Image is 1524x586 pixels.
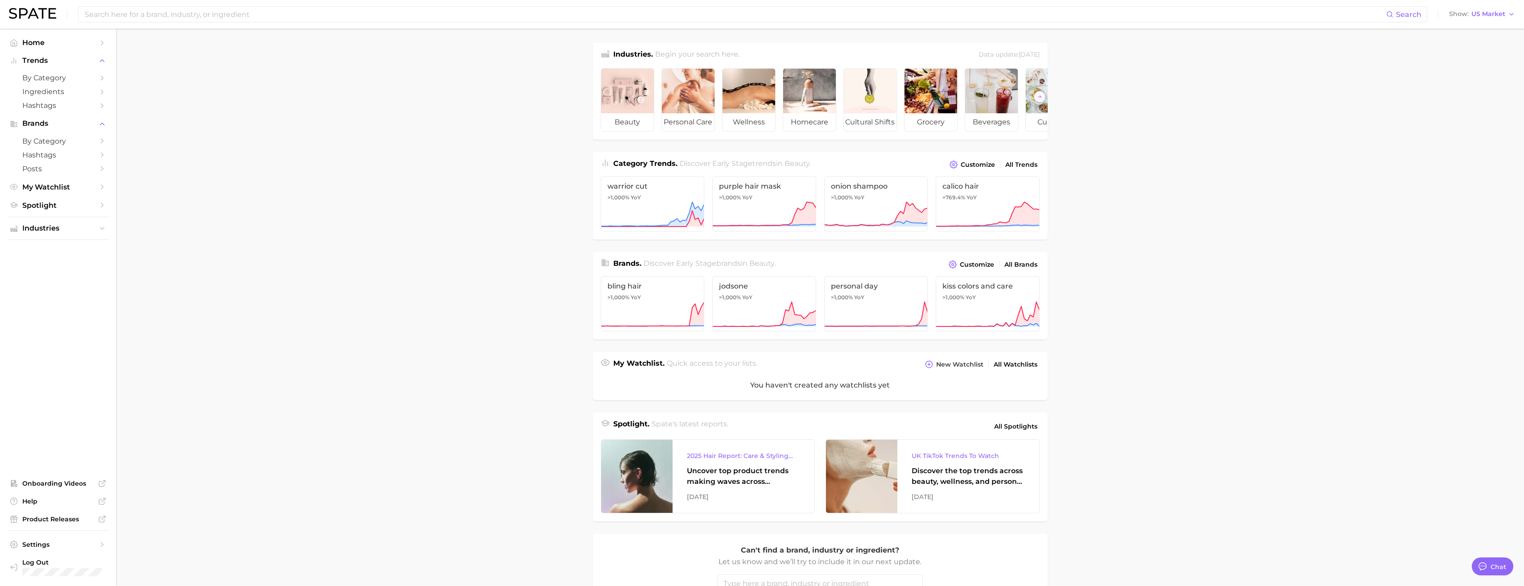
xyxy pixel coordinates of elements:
span: by Category [22,137,94,145]
p: Let us know and we’ll try to include it in our next update. [718,556,923,568]
span: Help [22,497,94,505]
span: personal care [662,113,715,131]
div: Uncover top product trends making waves across platforms — along with key insights into benefits,... [687,466,800,487]
span: Spotlight [22,201,94,210]
button: Scroll Right [1034,91,1045,103]
span: beauty [749,259,774,268]
div: Data update: [DATE] [979,49,1040,61]
div: [DATE] [687,491,800,502]
span: Customize [961,161,995,169]
a: onion shampoo>1,000% YoY [824,176,928,231]
span: YoY [966,294,976,301]
span: calico hair [942,182,1033,190]
span: Settings [22,541,94,549]
a: Home [7,36,109,50]
span: Log Out [22,558,137,566]
span: YoY [742,294,752,301]
span: Hashtags [22,151,94,159]
a: warrior cut>1,000% YoY [601,176,705,231]
span: Trends [22,57,94,65]
a: All Spotlights [992,419,1040,434]
span: Discover Early Stage trends in . [680,159,811,168]
span: cultural shifts [844,113,896,131]
span: My Watchlist [22,183,94,191]
a: Product Releases [7,512,109,526]
a: Hashtags [7,148,109,162]
h1: Spotlight. [613,419,649,434]
span: Industries [22,224,94,232]
a: grocery [904,68,958,132]
span: >1,000% [719,294,741,301]
button: Trends [7,54,109,67]
button: ShowUS Market [1447,8,1517,20]
a: cultural shifts [843,68,897,132]
span: culinary [1026,113,1078,131]
span: Customize [960,261,994,268]
a: Ingredients [7,85,109,99]
span: Show [1449,12,1469,17]
h1: My Watchlist. [613,358,665,371]
input: Search here for a brand, industry, or ingredient [84,7,1386,22]
span: >1,000% [831,294,853,301]
span: Posts [22,165,94,173]
span: YoY [854,194,864,201]
span: personal day [831,282,921,290]
a: All Trends [1003,159,1040,171]
a: jodsone>1,000% YoY [712,276,816,331]
a: Log out. Currently logged in with e-mail julia.buonanno@dsm-firmenich.com. [7,556,109,579]
span: New Watchlist [936,361,983,368]
a: by Category [7,71,109,85]
a: purple hair mask>1,000% YoY [712,176,816,231]
a: My Watchlist [7,180,109,194]
a: homecare [783,68,836,132]
div: 2025 Hair Report: Care & Styling Products [687,450,800,461]
span: >1,000% [719,194,741,201]
span: Discover Early Stage brands in . [644,259,776,268]
div: Discover the top trends across beauty, wellness, and personal care on TikTok [GEOGRAPHIC_DATA]. [912,466,1025,487]
span: Ingredients [22,87,94,96]
span: >1,000% [942,294,964,301]
span: US Market [1471,12,1505,17]
img: SPATE [9,8,56,19]
span: Category Trends . [613,159,677,168]
button: Customize [946,258,996,271]
span: beauty [785,159,809,168]
span: warrior cut [607,182,698,190]
a: Hashtags [7,99,109,112]
a: Help [7,495,109,508]
span: bling hair [607,282,698,290]
span: YoY [854,294,864,301]
span: All Trends [1005,161,1037,169]
span: jodsone [719,282,809,290]
a: Spotlight [7,198,109,212]
span: >1,000% [607,294,629,301]
a: bling hair>1,000% YoY [601,276,705,331]
span: YoY [631,194,641,201]
button: Industries [7,222,109,235]
span: Search [1396,10,1421,19]
a: UK TikTok Trends To WatchDiscover the top trends across beauty, wellness, and personal care on Ti... [826,439,1040,513]
a: by Category [7,134,109,148]
a: personal day>1,000% YoY [824,276,928,331]
h2: Begin your search here. [655,49,739,61]
a: Posts [7,162,109,176]
span: YoY [966,194,977,201]
a: calico hair+769.4% YoY [936,176,1040,231]
a: personal care [661,68,715,132]
span: All Watchlists [994,361,1037,368]
span: beauty [601,113,654,131]
a: Settings [7,538,109,551]
span: YoY [742,194,752,201]
span: beverages [965,113,1018,131]
span: homecare [783,113,836,131]
span: grocery [904,113,957,131]
a: beauty [601,68,654,132]
h2: Spate's latest reports. [652,419,728,434]
span: >1,000% [607,194,629,201]
span: Product Releases [22,515,94,523]
button: Brands [7,117,109,130]
p: Can't find a brand, industry or ingredient? [718,545,923,556]
a: culinary [1025,68,1079,132]
span: >1,000% [831,194,853,201]
span: All Spotlights [994,421,1037,432]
